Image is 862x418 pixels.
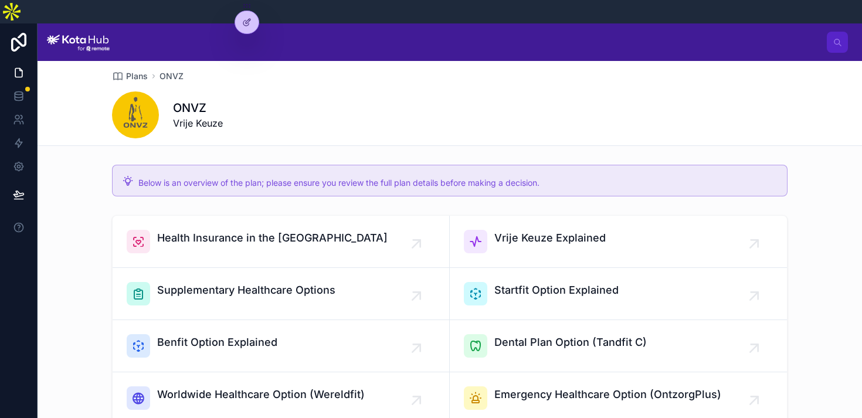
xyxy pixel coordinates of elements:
span: Worldwide Healthcare Option (Wereldfit) [157,386,365,403]
a: Plans [112,70,148,82]
a: Vrije Keuze Explained [450,216,787,268]
img: App logo [47,33,110,52]
span: Dental Plan Option (Tandfit C) [494,334,647,351]
span: Emergency Healthcare Option (OntzorgPlus) [494,386,721,403]
a: Health Insurance in the [GEOGRAPHIC_DATA] [113,216,450,268]
span: Startfit Option Explained [494,282,619,298]
span: Supplementary Healthcare Options [157,282,335,298]
h1: ONVZ [173,100,223,116]
span: Below is an overview of the plan; please ensure you review the full plan details before making a ... [138,178,539,188]
span: Plans [126,70,148,82]
a: Benfit Option Explained [113,320,450,372]
span: Vrije Keuze [173,116,223,130]
span: Vrije Keuze Explained [494,230,606,246]
a: Dental Plan Option (Tandfit C) [450,320,787,372]
span: Benfit Option Explained [157,334,277,351]
a: Supplementary Healthcare Options [113,268,450,320]
div: Below is an overview of the plan; please ensure you review the full plan details before making a ... [138,177,778,189]
a: ONVZ [159,70,184,82]
a: Startfit Option Explained [450,268,787,320]
span: Health Insurance in the [GEOGRAPHIC_DATA] [157,230,388,246]
div: scrollable content [119,40,827,45]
